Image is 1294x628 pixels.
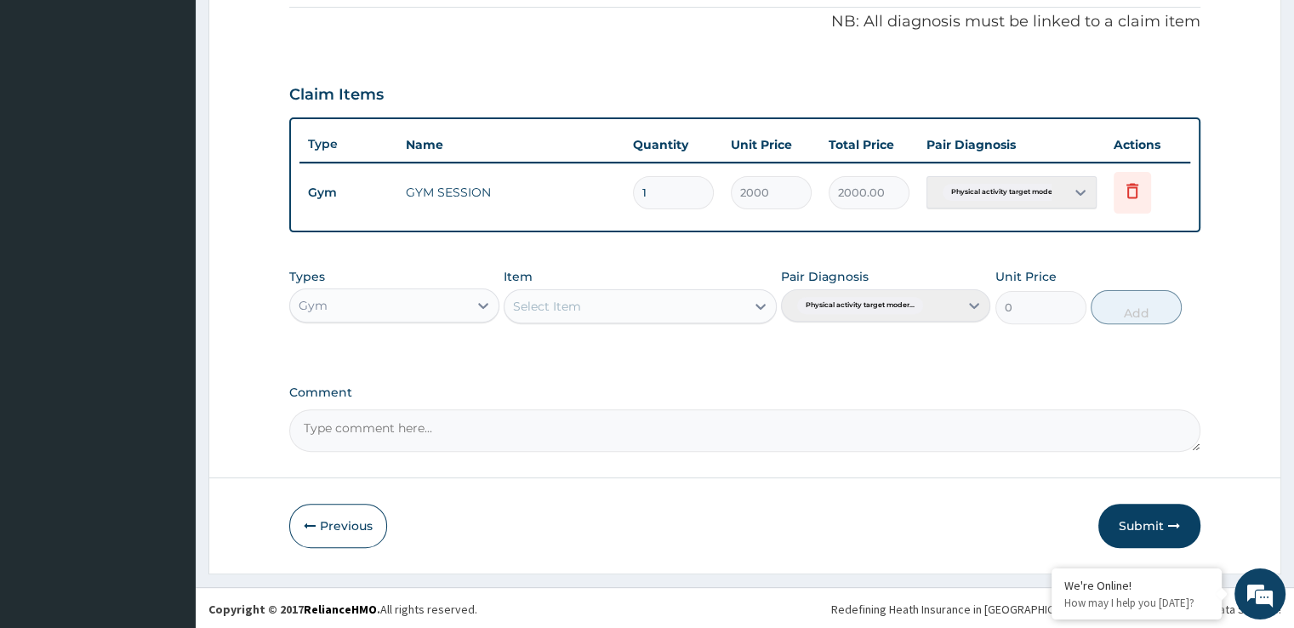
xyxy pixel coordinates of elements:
[88,95,286,117] div: Chat with us now
[299,297,328,314] div: Gym
[289,11,1200,33] p: NB: All diagnosis must be linked to a claim item
[397,128,624,162] th: Name
[1105,128,1190,162] th: Actions
[397,175,624,209] td: GYM SESSION
[624,128,722,162] th: Quantity
[279,9,320,49] div: Minimize live chat window
[1091,290,1182,324] button: Add
[289,504,387,548] button: Previous
[289,270,325,284] label: Types
[995,268,1057,285] label: Unit Price
[722,128,820,162] th: Unit Price
[820,128,918,162] th: Total Price
[208,602,380,617] strong: Copyright © 2017 .
[31,85,69,128] img: d_794563401_company_1708531726252_794563401
[289,385,1200,400] label: Comment
[831,601,1281,618] div: Redefining Heath Insurance in [GEOGRAPHIC_DATA] using Telemedicine and Data Science!
[781,268,869,285] label: Pair Diagnosis
[99,199,235,371] span: We're online!
[289,86,384,105] h3: Claim Items
[304,602,377,617] a: RelianceHMO
[504,268,533,285] label: Item
[513,298,581,315] div: Select Item
[918,128,1105,162] th: Pair Diagnosis
[9,434,324,494] textarea: Type your message and hit 'Enter'
[1064,596,1209,610] p: How may I help you today?
[299,177,397,208] td: Gym
[1064,578,1209,593] div: We're Online!
[299,128,397,160] th: Type
[1098,504,1200,548] button: Submit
